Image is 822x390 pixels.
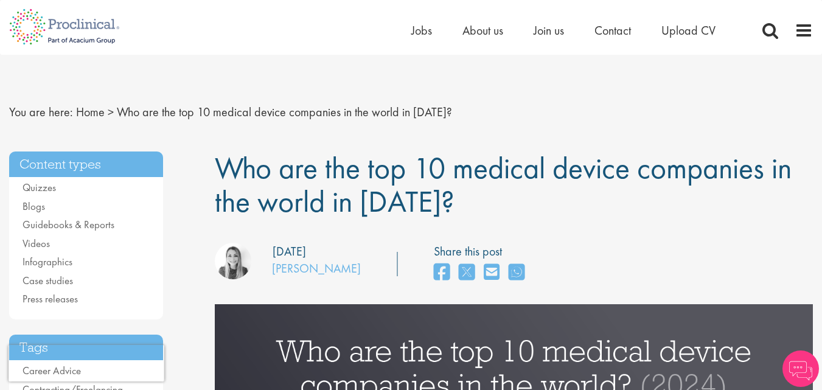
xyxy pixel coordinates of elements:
[434,260,450,286] a: share on facebook
[9,335,163,361] h3: Tags
[9,345,164,381] iframe: reCAPTCHA
[462,23,503,38] a: About us
[23,181,56,194] a: Quizzes
[459,260,475,286] a: share on twitter
[23,218,114,231] a: Guidebooks & Reports
[23,255,72,268] a: Infographics
[782,350,819,387] img: Chatbot
[23,292,78,305] a: Press releases
[272,260,361,276] a: [PERSON_NAME]
[509,260,524,286] a: share on whats app
[117,104,452,120] span: Who are the top 10 medical device companies in the world in [DATE]?
[23,274,73,287] a: Case studies
[484,260,500,286] a: share on email
[534,23,564,38] a: Join us
[23,237,50,250] a: Videos
[108,104,114,120] span: >
[661,23,716,38] a: Upload CV
[23,200,45,213] a: Blogs
[434,243,531,260] label: Share this post
[9,104,73,120] span: You are here:
[215,148,792,221] span: Who are the top 10 medical device companies in the world in [DATE]?
[411,23,432,38] a: Jobs
[76,104,105,120] a: breadcrumb link
[9,151,163,178] h3: Content types
[273,243,306,260] div: [DATE]
[594,23,631,38] a: Contact
[215,243,251,279] img: Hannah Burke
